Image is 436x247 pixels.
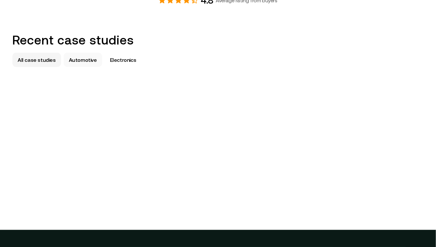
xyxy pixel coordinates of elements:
h2: Recent case studies [12,33,424,47]
p: Electronics [110,56,136,64]
p: Automotive [69,56,97,64]
p: All case studies [18,56,56,64]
